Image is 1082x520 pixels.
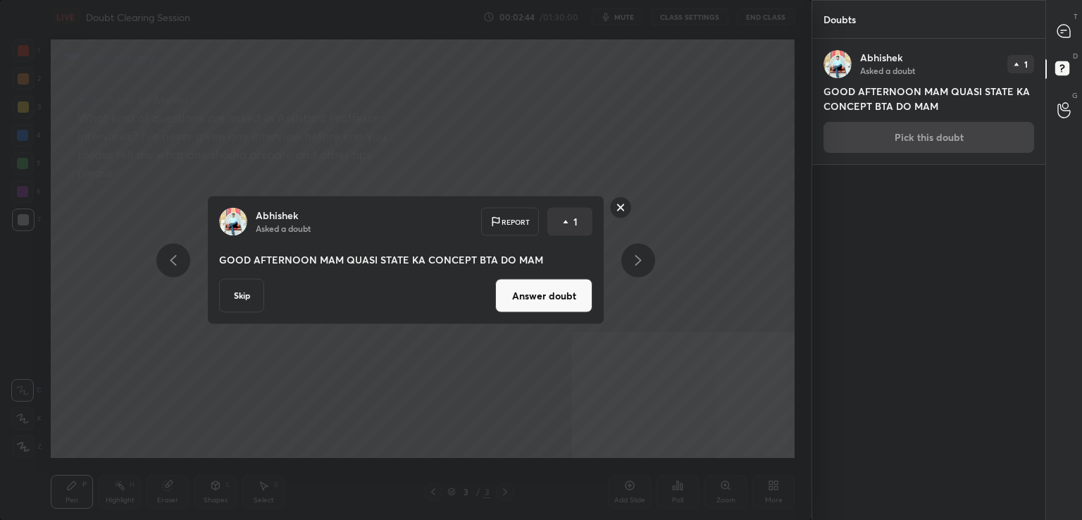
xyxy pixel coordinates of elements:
p: T [1074,11,1078,22]
img: 157a12b114f849d4b4c598ec997f7443.jpg [823,50,852,78]
button: Skip [219,279,264,313]
p: Doubts [812,1,867,38]
p: GOOD AFTERNOON MAM QUASI STATE KA CONCEPT BTA DO MAM [219,253,592,267]
button: Answer doubt [495,279,592,313]
p: Abhishek [860,52,902,63]
p: Asked a doubt [860,65,915,76]
p: 1 [1024,60,1028,68]
p: G [1072,90,1078,101]
p: D [1073,51,1078,61]
div: Report [481,208,539,236]
p: Asked a doubt [256,223,311,234]
p: 1 [573,215,578,229]
h4: GOOD AFTERNOON MAM QUASI STATE KA CONCEPT BTA DO MAM [823,84,1034,113]
img: 157a12b114f849d4b4c598ec997f7443.jpg [219,208,247,236]
p: Abhishek [256,210,298,221]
